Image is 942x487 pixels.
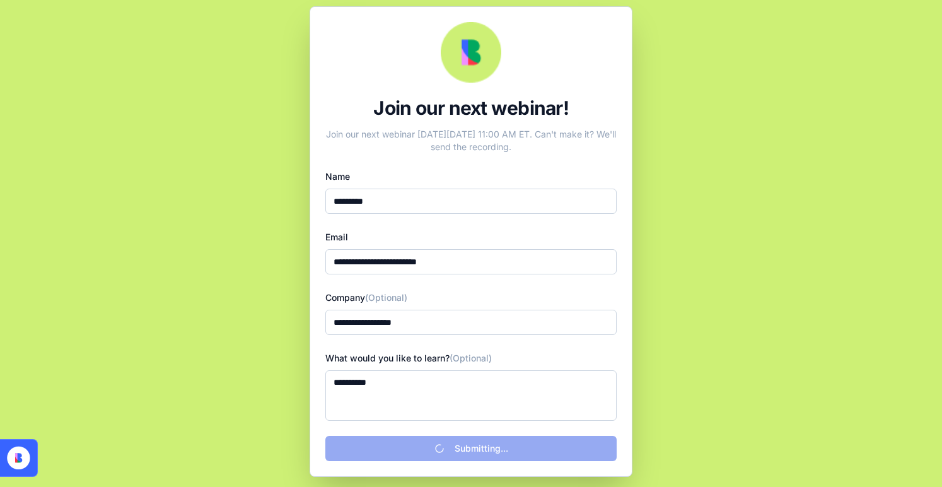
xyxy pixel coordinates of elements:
label: Email [325,232,348,242]
img: Webinar Logo [441,22,501,83]
span: (Optional) [450,353,492,363]
label: Name [325,171,350,182]
div: Join our next webinar [DATE][DATE] 11:00 AM ET. Can't make it? We'll send the recording. [325,123,617,153]
span: (Optional) [365,292,407,303]
label: Company [325,292,407,303]
label: What would you like to learn? [325,353,492,363]
div: Join our next webinar! [325,97,617,119]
